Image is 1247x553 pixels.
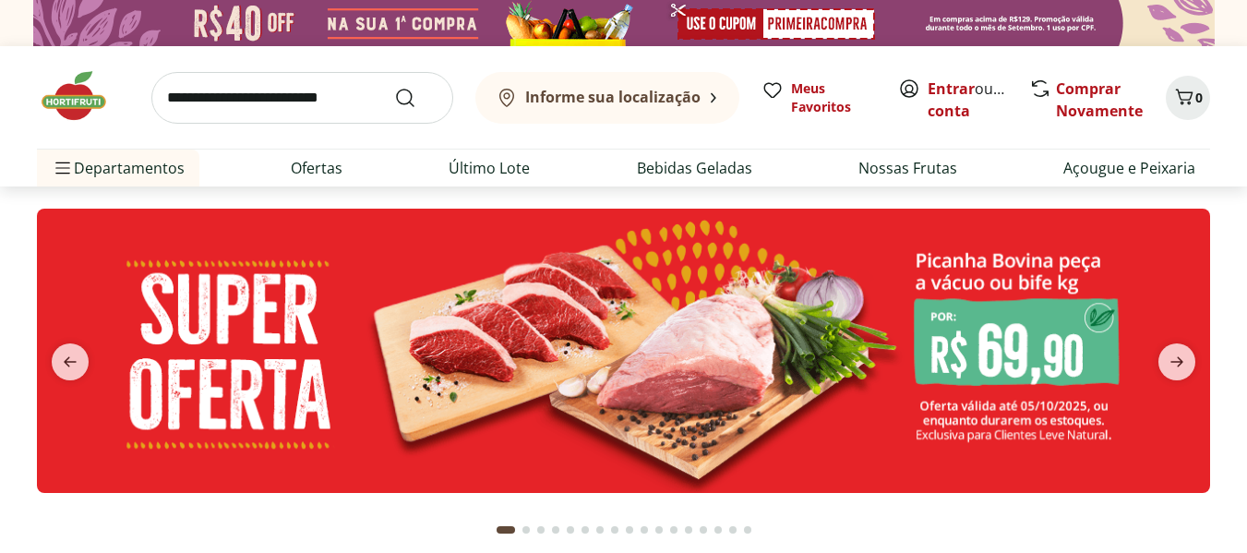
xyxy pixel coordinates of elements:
[475,72,739,124] button: Informe sua localização
[291,157,342,179] a: Ofertas
[52,146,74,190] button: Menu
[37,68,129,124] img: Hortifruti
[607,508,622,552] button: Go to page 8 from fs-carousel
[928,78,1010,122] span: ou
[652,508,666,552] button: Go to page 11 from fs-carousel
[761,79,876,116] a: Meus Favoritos
[519,508,534,552] button: Go to page 2 from fs-carousel
[1144,343,1210,380] button: next
[52,146,185,190] span: Departamentos
[493,508,519,552] button: Current page from fs-carousel
[37,343,103,380] button: previous
[637,157,752,179] a: Bebidas Geladas
[725,508,740,552] button: Go to page 16 from fs-carousel
[637,508,652,552] button: Go to page 10 from fs-carousel
[548,508,563,552] button: Go to page 4 from fs-carousel
[151,72,453,124] input: search
[449,157,530,179] a: Último Lote
[928,78,1029,121] a: Criar conta
[534,508,548,552] button: Go to page 3 from fs-carousel
[711,508,725,552] button: Go to page 15 from fs-carousel
[696,508,711,552] button: Go to page 14 from fs-carousel
[928,78,975,99] a: Entrar
[578,508,593,552] button: Go to page 6 from fs-carousel
[622,508,637,552] button: Go to page 9 from fs-carousel
[1056,78,1143,121] a: Comprar Novamente
[394,87,438,109] button: Submit Search
[681,508,696,552] button: Go to page 13 from fs-carousel
[525,87,701,107] b: Informe sua localização
[37,209,1210,493] img: super oferta
[1195,89,1203,106] span: 0
[593,508,607,552] button: Go to page 7 from fs-carousel
[740,508,755,552] button: Go to page 17 from fs-carousel
[791,79,876,116] span: Meus Favoritos
[563,508,578,552] button: Go to page 5 from fs-carousel
[1063,157,1195,179] a: Açougue e Peixaria
[666,508,681,552] button: Go to page 12 from fs-carousel
[858,157,957,179] a: Nossas Frutas
[1166,76,1210,120] button: Carrinho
